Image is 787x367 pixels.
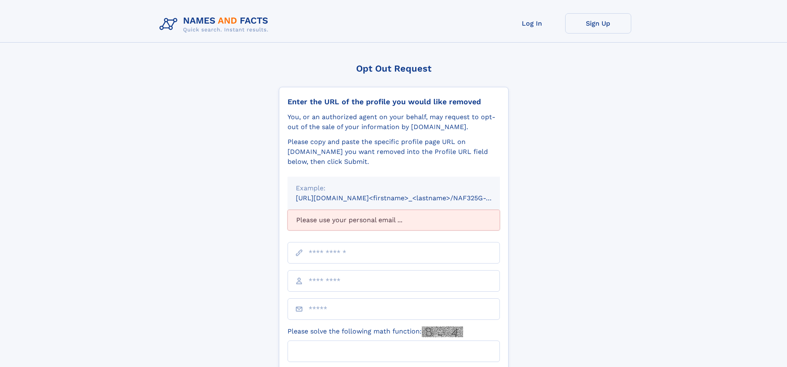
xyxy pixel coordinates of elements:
a: Sign Up [565,13,631,34]
a: Log In [499,13,565,34]
div: Enter the URL of the profile you would like removed [288,97,500,106]
div: Please copy and paste the specific profile page URL on [DOMAIN_NAME] you want removed into the Pr... [288,137,500,167]
label: Please solve the following math function: [288,326,463,337]
div: Example: [296,183,492,193]
img: Logo Names and Facts [156,13,275,36]
div: You, or an authorized agent on your behalf, may request to opt-out of the sale of your informatio... [288,112,500,132]
div: Opt Out Request [279,63,509,74]
div: Please use your personal email ... [288,210,500,230]
small: [URL][DOMAIN_NAME]<firstname>_<lastname>/NAF325G-xxxxxxxx [296,194,516,202]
